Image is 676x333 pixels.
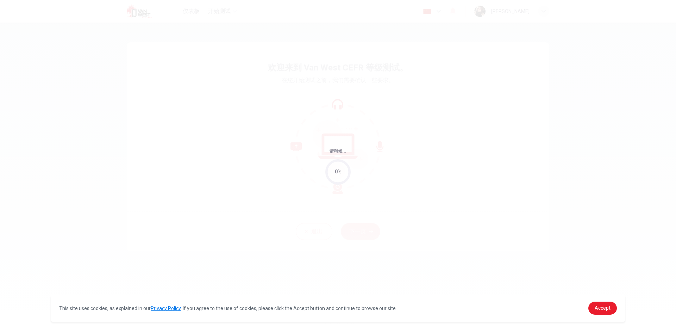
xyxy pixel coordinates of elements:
[151,306,181,311] a: Privacy Policy
[335,168,342,176] div: 0%
[588,302,617,315] a: dismiss cookie message
[595,305,611,311] span: Accept
[330,149,346,154] span: 请稍候...
[59,306,397,311] span: This site uses cookies, as explained in our . If you agree to the use of cookies, please click th...
[51,295,625,322] div: cookieconsent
